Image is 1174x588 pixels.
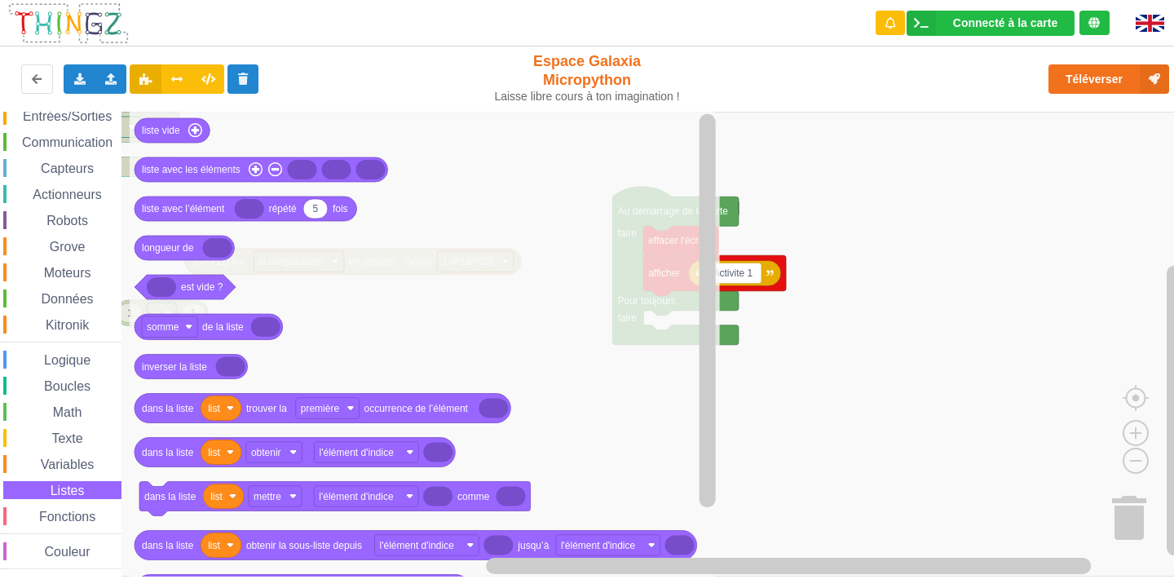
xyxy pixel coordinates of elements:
[51,405,85,419] span: Math
[48,484,87,497] span: Listes
[246,403,287,414] text: trouver la
[210,491,223,502] text: list
[42,379,93,393] span: Boucles
[1048,64,1169,94] button: Téléverser
[142,242,194,254] text: longueur de
[312,203,318,214] text: 5
[208,403,220,414] text: list
[713,267,753,279] text: Activite 1
[246,540,362,551] text: obtenir la sous-liste depuis
[320,447,395,458] text: l'élément d'indice
[333,203,348,214] text: fois
[1136,15,1164,32] img: gb.png
[49,431,85,445] span: Texte
[364,403,469,414] text: occurrence de l’élément
[142,203,225,214] text: liste avec l’élément
[208,447,220,458] text: list
[953,17,1057,29] div: Connecté à la carte
[30,188,104,201] span: Actionneurs
[37,510,98,524] span: Fonctions
[202,321,244,333] text: de la liste
[20,135,115,149] span: Communication
[42,545,93,559] span: Couleur
[39,292,96,306] span: Données
[457,491,490,502] text: comme
[127,307,133,319] text: 1
[488,90,687,104] div: Laisse libre cours à ton imagination !
[269,203,297,214] text: répété
[142,125,180,136] text: liste vide
[142,361,207,373] text: inverser la liste
[142,447,194,458] text: dans la liste
[380,540,455,551] text: l'élément d'indice
[142,164,241,175] text: liste avec les éléments
[517,540,549,551] text: jusqu’à
[251,447,281,458] text: obtenir
[42,266,94,280] span: Moteurs
[208,540,220,551] text: list
[1079,11,1110,35] div: Tu es connecté au serveur de création de Thingz
[254,491,281,502] text: mettre
[20,109,114,123] span: Entrées/Sorties
[38,161,96,175] span: Capteurs
[44,214,90,228] span: Robots
[144,491,196,502] text: dans la liste
[142,540,194,551] text: dans la liste
[7,2,130,45] img: thingz_logo.png
[319,491,394,502] text: l'élément d'indice
[907,11,1075,36] div: Ta base fonctionne bien !
[147,321,179,333] text: somme
[42,353,93,367] span: Logique
[561,540,636,551] text: l'élément d'indice
[181,281,223,293] text: est vide ?
[142,403,194,414] text: dans la liste
[488,52,687,104] div: Espace Galaxia Micropython
[43,318,91,332] span: Kitronik
[38,458,97,471] span: Variables
[301,403,340,414] text: première
[47,240,88,254] span: Grove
